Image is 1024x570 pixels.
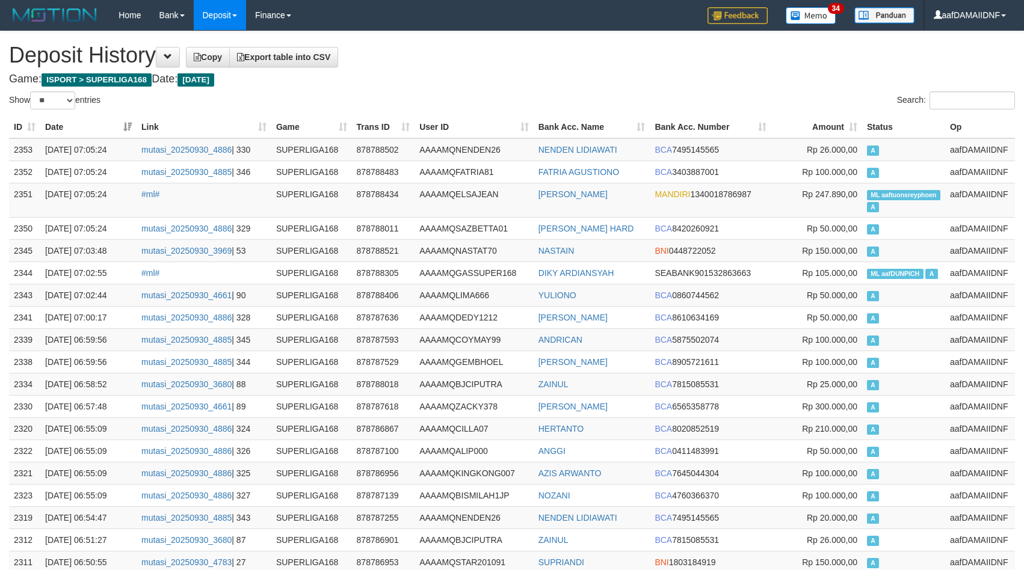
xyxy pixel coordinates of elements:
[867,491,879,501] span: Approved
[650,183,771,217] td: 1340018786987
[352,484,415,506] td: 878787139
[415,239,534,262] td: AAAAMQNASTAT70
[945,440,1015,462] td: aafDAMAIIDNF
[141,189,159,199] a: #ml#
[40,351,137,373] td: [DATE] 06:59:56
[9,306,40,328] td: 2341
[867,336,879,346] span: Approved
[9,351,40,373] td: 2338
[30,91,75,109] select: Showentries
[650,417,771,440] td: 8020852519
[807,379,857,389] span: Rp 25.000,00
[137,484,271,506] td: | 327
[141,313,232,322] a: mutasi_20250930_4886
[945,138,1015,161] td: aafDAMAIIDNF
[271,440,352,462] td: SUPERLIGA168
[786,7,836,24] img: Button%20Memo.svg
[538,290,576,300] a: YULIONO
[802,189,857,199] span: Rp 247.890,00
[867,513,879,524] span: Approved
[352,284,415,306] td: 878788406
[538,189,608,199] a: [PERSON_NAME]
[867,190,940,200] span: Manually Linked by aaftuonsreyphoen
[42,73,152,87] span: ISPORT > SUPERLIGA168
[650,262,771,284] td: 901532863663
[538,402,608,411] a: [PERSON_NAME]
[141,468,232,478] a: mutasi_20250930_4886
[538,513,617,522] a: NENDEN LIDIAWATI
[802,468,857,478] span: Rp 100.000,00
[137,217,271,239] td: | 329
[271,116,352,138] th: Game: activate to sort column ascending
[650,306,771,328] td: 8610634169
[271,462,352,484] td: SUPERLIGA168
[650,239,771,262] td: 0448722052
[925,269,937,279] span: Approved
[807,145,857,155] span: Rp 26.000,00
[930,91,1015,109] input: Search:
[137,440,271,462] td: | 326
[415,529,534,551] td: AAAAMQBJCIPUTRA
[141,167,232,177] a: mutasi_20250930_4885
[40,484,137,506] td: [DATE] 06:55:09
[655,290,672,300] span: BCA
[9,217,40,239] td: 2350
[40,506,137,529] td: [DATE] 06:54:47
[655,335,672,345] span: BCA
[137,328,271,351] td: | 345
[271,328,352,351] td: SUPERLIGA168
[538,468,602,478] a: AZIS ARWANTO
[415,217,534,239] td: AAAAMQSAZBETTA01
[271,417,352,440] td: SUPERLIGA168
[867,536,879,546] span: Approved
[137,462,271,484] td: | 325
[650,395,771,417] td: 6565358778
[650,217,771,239] td: 8420260921
[415,116,534,138] th: User ID: activate to sort column ascending
[271,529,352,551] td: SUPERLIGA168
[9,138,40,161] td: 2353
[40,529,137,551] td: [DATE] 06:51:27
[137,138,271,161] td: | 330
[9,73,1015,85] h4: Game: Date:
[538,167,619,177] a: FATRIA AGUSTIONO
[802,491,857,500] span: Rp 100.000,00
[655,446,672,456] span: BCA
[650,440,771,462] td: 0411483991
[137,239,271,262] td: | 53
[352,328,415,351] td: 878787593
[137,284,271,306] td: | 90
[538,491,570,500] a: NOZANI
[945,351,1015,373] td: aafDAMAIIDNF
[538,224,634,233] a: [PERSON_NAME] HARD
[271,138,352,161] td: SUPERLIGA168
[352,440,415,462] td: 878787100
[137,161,271,183] td: | 346
[352,239,415,262] td: 878788521
[771,116,862,138] th: Amount: activate to sort column ascending
[141,290,232,300] a: mutasi_20250930_4661
[945,183,1015,217] td: aafDAMAIIDNF
[352,417,415,440] td: 878786867
[271,306,352,328] td: SUPERLIGA168
[945,116,1015,138] th: Op
[650,462,771,484] td: 7645044304
[9,373,40,395] td: 2334
[655,167,672,177] span: BCA
[186,47,230,67] a: Copy
[807,446,857,456] span: Rp 50.000,00
[802,246,857,256] span: Rp 150.000,00
[352,462,415,484] td: 878786956
[9,417,40,440] td: 2320
[538,313,608,322] a: [PERSON_NAME]
[655,246,668,256] span: BNI
[415,351,534,373] td: AAAAMQGEMBHOEL
[655,145,672,155] span: BCA
[141,335,232,345] a: mutasi_20250930_4885
[141,513,232,522] a: mutasi_20250930_4885
[538,335,582,345] a: ANDRICAN
[650,328,771,351] td: 5875502074
[802,557,857,567] span: Rp 150.000,00
[141,446,232,456] a: mutasi_20250930_4886
[352,161,415,183] td: 878788483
